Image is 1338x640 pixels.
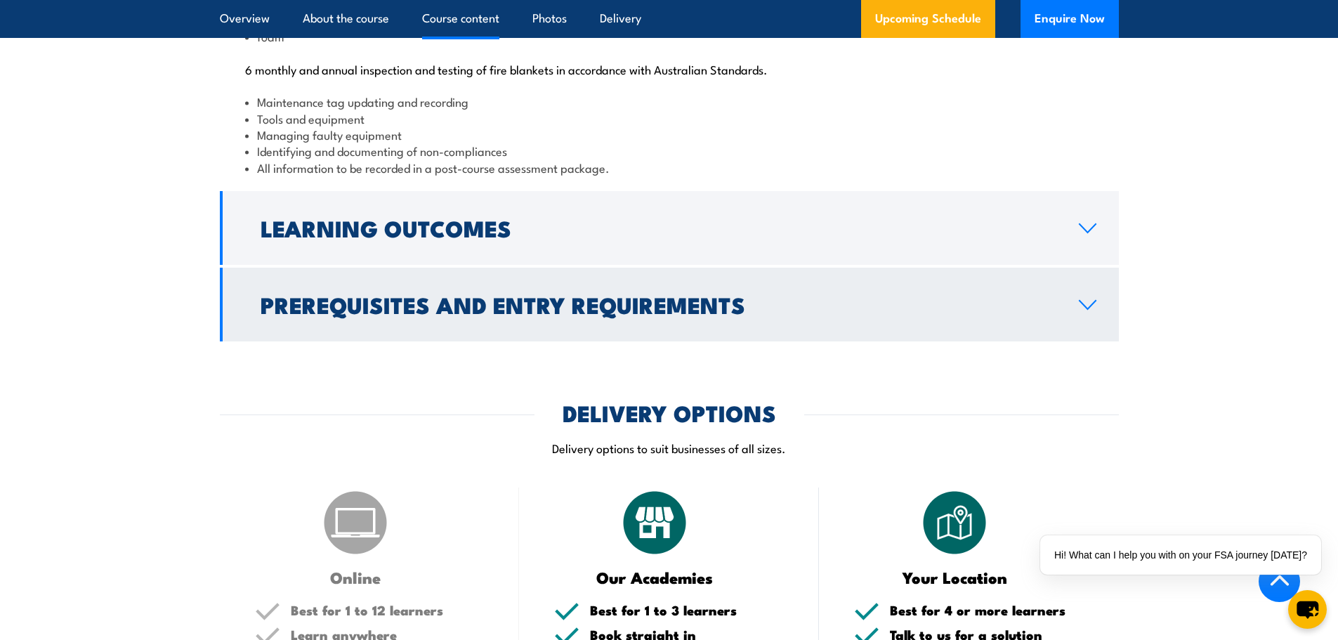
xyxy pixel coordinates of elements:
a: Prerequisites and Entry Requirements [220,268,1119,341]
h3: Your Location [854,569,1056,585]
h5: Best for 1 to 3 learners [590,603,784,617]
h2: DELIVERY OPTIONS [563,403,776,422]
button: chat-button [1288,590,1327,629]
div: Hi! What can I help you with on your FSA journey [DATE]? [1040,535,1321,575]
h5: Best for 4 or more learners [890,603,1084,617]
h2: Prerequisites and Entry Requirements [261,294,1056,314]
li: Maintenance tag updating and recording [245,93,1094,110]
h5: Best for 1 to 12 learners [291,603,485,617]
li: Managing faulty equipment [245,126,1094,143]
h3: Online [255,569,457,585]
li: Identifying and documenting of non-compliances [245,143,1094,159]
p: 6 monthly and annual inspection and testing of fire blankets in accordance with Australian Standa... [245,62,1094,76]
li: All information to be recorded in a post-course assessment package. [245,159,1094,176]
h2: Learning Outcomes [261,218,1056,237]
a: Learning Outcomes [220,191,1119,265]
p: Delivery options to suit businesses of all sizes. [220,440,1119,456]
li: Tools and equipment [245,110,1094,126]
h3: Our Academies [554,569,756,585]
